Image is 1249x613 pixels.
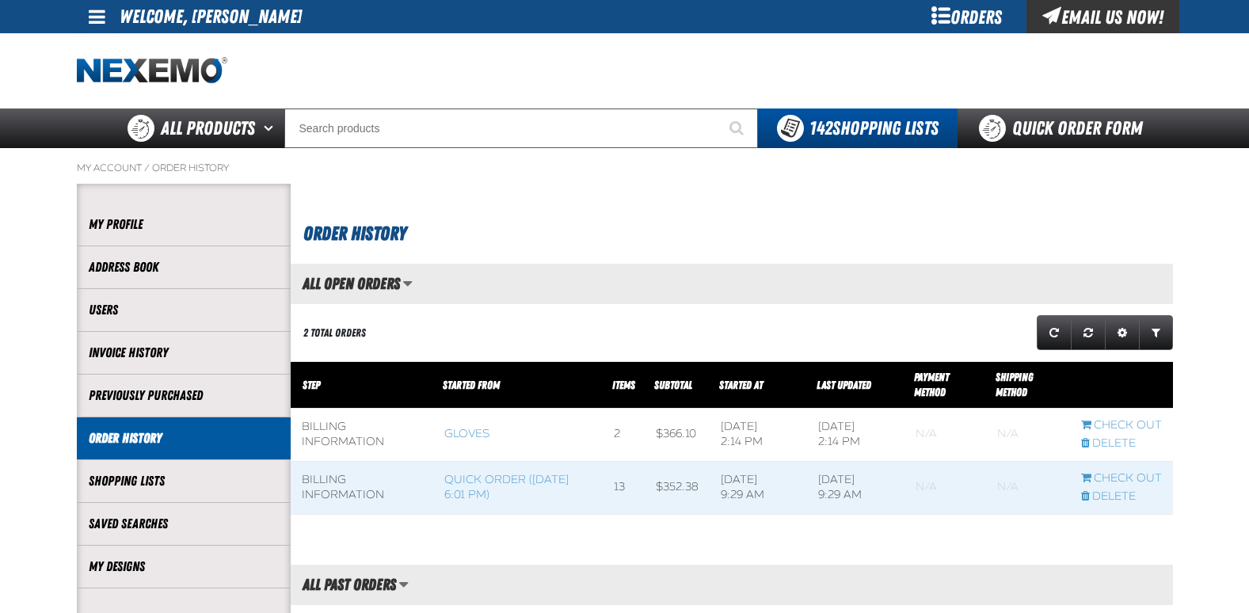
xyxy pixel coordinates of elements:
button: Start Searching [718,109,758,148]
a: Expand or Collapse Grid Filters [1139,315,1173,350]
a: Quick Order ([DATE] 6:01 PM) [444,473,569,501]
td: Blank [904,461,986,514]
h2: All Past Orders [291,576,396,593]
span: / [144,162,150,174]
a: GLOVES [444,427,489,440]
span: Shopping Lists [809,117,939,139]
span: Order History [303,223,406,245]
a: Reset grid action [1071,315,1106,350]
a: Saved Searches [89,515,279,533]
a: Address Book [89,258,279,276]
a: Users [89,301,279,319]
a: Continue checkout started from Quick Order (2/1/2023, 6:01 PM) [1081,471,1162,486]
a: Subtotal [654,379,692,391]
div: Billing Information [302,420,422,450]
span: Step [303,379,320,391]
div: Billing Information [302,473,422,503]
a: My Account [77,162,142,174]
td: [DATE] 2:14 PM [710,409,807,462]
td: [DATE] 9:29 AM [710,461,807,514]
span: All Products [161,114,255,143]
td: [DATE] 9:29 AM [807,461,904,514]
a: Expand or Collapse Grid Settings [1105,315,1140,350]
a: Invoice History [89,344,279,362]
td: $366.10 [645,409,710,462]
td: Blank [986,409,1070,462]
img: Nexemo logo [77,57,227,85]
a: Shopping Lists [89,472,279,490]
button: You have 142 Shopping Lists. Open to view details [758,109,958,148]
a: Order History [152,162,229,174]
span: Started From [443,379,500,391]
button: Manage grid views. Current view is All Open Orders [402,270,413,297]
td: Blank [904,409,986,462]
a: My Designs [89,558,279,576]
a: Continue checkout started from GLOVES [1081,418,1162,433]
a: Delete checkout started from Quick Order (2/1/2023, 6:01 PM) [1081,489,1162,504]
h2: All Open Orders [291,275,400,292]
td: $352.38 [645,461,710,514]
input: Search [284,109,758,148]
a: My Profile [89,215,279,234]
a: Started At [719,379,763,391]
th: Row actions [1070,362,1173,409]
nav: Breadcrumbs [77,162,1173,174]
span: Items [612,379,635,391]
button: Manage grid views. Current view is All Past Orders [398,571,409,598]
div: 2 Total Orders [303,326,366,341]
a: Home [77,57,227,85]
a: Order History [89,429,279,447]
a: Last Updated [817,379,871,391]
td: 2 [603,409,645,462]
td: Blank [986,461,1070,514]
a: Previously Purchased [89,386,279,405]
strong: 142 [809,117,832,139]
span: Shipping Method [996,371,1033,398]
a: Payment Method [914,371,949,398]
button: Open All Products pages [258,109,284,148]
a: Refresh grid action [1037,315,1072,350]
a: Quick Order Form [958,109,1172,148]
a: Delete checkout started from GLOVES [1081,436,1162,451]
td: 13 [603,461,645,514]
td: [DATE] 2:14 PM [807,409,904,462]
